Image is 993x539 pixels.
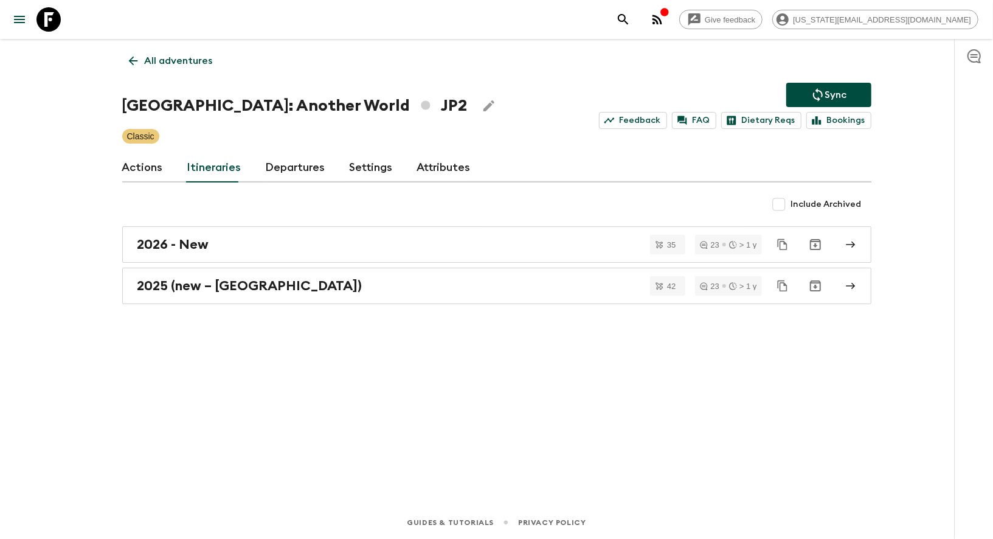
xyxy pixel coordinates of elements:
[7,7,32,32] button: menu
[407,516,494,529] a: Guides & Tutorials
[803,274,828,298] button: Archive
[145,54,213,68] p: All adventures
[660,241,683,249] span: 35
[611,7,635,32] button: search adventures
[122,49,220,73] a: All adventures
[700,282,719,290] div: 23
[122,226,871,263] a: 2026 - New
[803,232,828,257] button: Archive
[477,94,501,118] button: Edit Adventure Title
[518,516,586,529] a: Privacy Policy
[187,153,241,183] a: Itineraries
[137,278,362,294] h2: 2025 (new – [GEOGRAPHIC_DATA])
[772,275,794,297] button: Duplicate
[122,153,163,183] a: Actions
[700,241,719,249] div: 23
[127,130,154,142] p: Classic
[772,10,978,29] div: [US_STATE][EMAIL_ADDRESS][DOMAIN_NAME]
[791,198,862,210] span: Include Archived
[417,153,471,183] a: Attributes
[672,112,716,129] a: FAQ
[266,153,325,183] a: Departures
[599,112,667,129] a: Feedback
[137,237,209,252] h2: 2026 - New
[679,10,763,29] a: Give feedback
[350,153,393,183] a: Settings
[786,83,871,107] button: Sync adventure departures to the booking engine
[721,112,801,129] a: Dietary Reqs
[729,282,757,290] div: > 1 y
[122,268,871,304] a: 2025 (new – [GEOGRAPHIC_DATA])
[786,15,978,24] span: [US_STATE][EMAIL_ADDRESS][DOMAIN_NAME]
[825,88,847,102] p: Sync
[772,234,794,256] button: Duplicate
[122,94,467,118] h1: [GEOGRAPHIC_DATA]: Another World JP2
[729,241,757,249] div: > 1 y
[806,112,871,129] a: Bookings
[660,282,683,290] span: 42
[698,15,762,24] span: Give feedback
